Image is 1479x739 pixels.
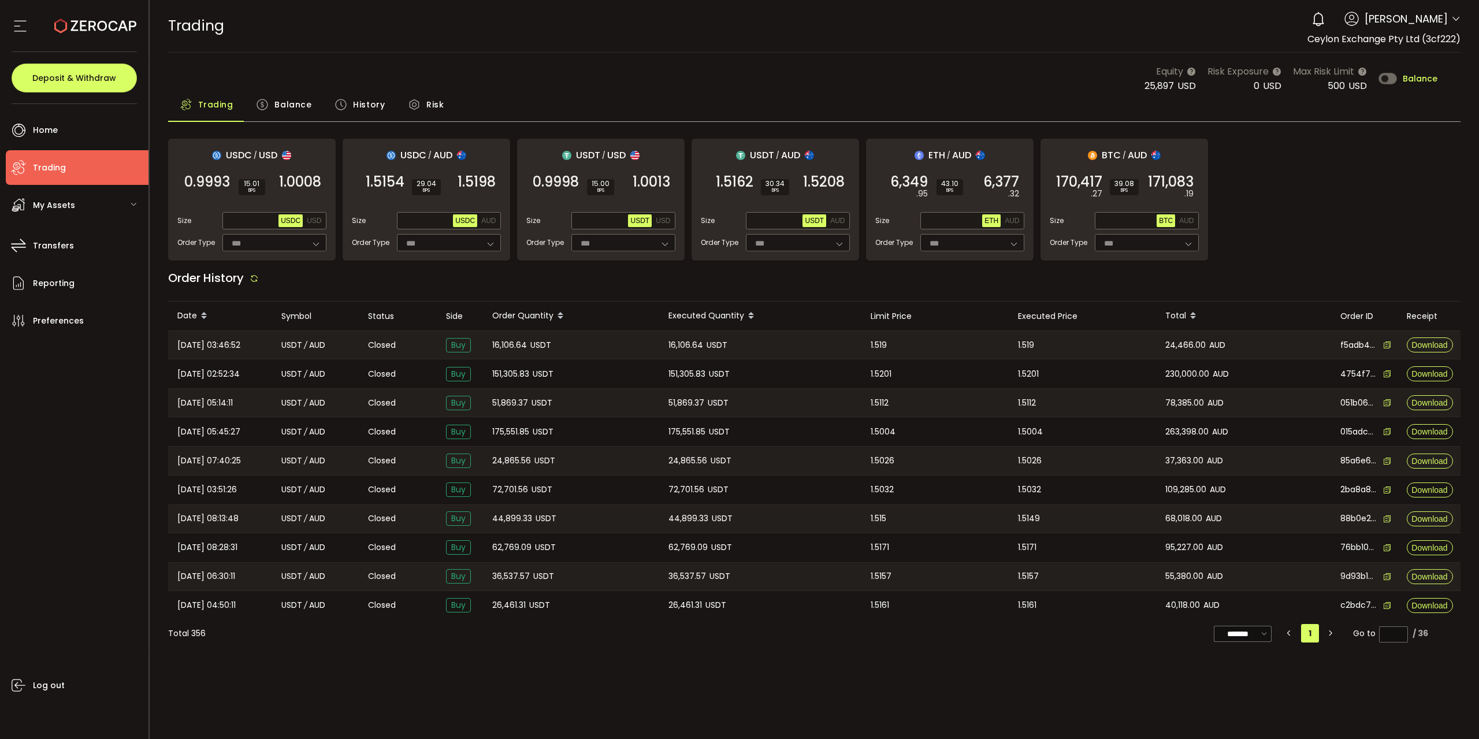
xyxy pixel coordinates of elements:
[366,176,404,188] span: 1.5154
[168,16,224,36] span: Trading
[426,93,444,116] span: Risk
[1165,599,1200,612] span: 40,118.00
[716,176,753,188] span: 1.5162
[274,93,311,116] span: Balance
[177,425,240,439] span: [DATE] 05:45:27
[1165,454,1203,467] span: 37,363.00
[281,512,302,525] span: USDT
[1407,540,1453,555] button: Download
[309,570,325,583] span: AUD
[1114,180,1134,187] span: 39.08
[33,197,75,214] span: My Assets
[982,214,1001,227] button: ETH
[535,541,556,554] span: USDT
[1018,425,1043,439] span: 1.5004
[243,180,261,187] span: 15.01
[803,176,845,188] span: 1.5208
[368,397,396,409] span: Closed
[259,148,277,162] span: USD
[304,396,307,410] em: /
[177,541,237,554] span: [DATE] 08:28:31
[871,425,895,439] span: 1.5004
[453,214,477,227] button: USDC
[871,541,889,554] span: 1.5171
[309,599,325,612] span: AUD
[861,310,1009,323] div: Limit Price
[668,599,702,612] span: 26,461.31
[492,454,531,467] span: 24,865.56
[776,150,779,161] em: /
[1206,512,1222,525] span: AUD
[1212,425,1228,439] span: AUD
[281,570,302,583] span: USDT
[309,512,325,525] span: AUD
[628,214,652,227] button: USDT
[668,425,705,439] span: 175,551.85
[530,339,551,352] span: USDT
[1050,237,1087,248] span: Order Type
[1293,64,1354,79] span: Max Risk Limit
[304,570,307,583] em: /
[446,425,471,439] span: Buy
[875,237,913,248] span: Order Type
[455,217,475,225] span: USDC
[281,367,302,381] span: USDT
[492,483,528,496] span: 72,701.56
[983,176,1019,188] span: 6,377
[309,396,325,410] span: AUD
[630,217,649,225] span: USDT
[1398,310,1461,323] div: Receipt
[533,176,579,188] span: 0.9998
[952,148,971,162] span: AUD
[481,217,496,225] span: AUD
[304,599,307,612] em: /
[309,367,325,381] span: AUD
[828,214,847,227] button: AUD
[483,306,659,326] div: Order Quantity
[428,150,432,161] em: /
[33,237,74,254] span: Transfers
[668,339,703,352] span: 16,106.64
[1050,216,1064,226] span: Size
[368,541,396,554] span: Closed
[830,217,845,225] span: AUD
[708,483,729,496] span: USDT
[1411,341,1447,349] span: Download
[709,570,730,583] span: USDT
[1411,601,1447,610] span: Download
[532,483,552,496] span: USDT
[1340,570,1377,582] span: 9d93b13a-aa16-43dc-8ba7-e47bcde55c8f
[802,214,826,227] button: USDT
[1210,483,1226,496] span: AUD
[304,367,307,381] em: /
[915,151,924,160] img: eth_portfolio.svg
[805,151,814,160] img: aud_portfolio.svg
[592,180,610,187] span: 15.00
[446,511,471,526] span: Buy
[562,151,571,160] img: usdt_portfolio.svg
[871,599,889,612] span: 1.5161
[736,151,745,160] img: usdt_portfolio.svg
[529,599,550,612] span: USDT
[254,150,257,161] em: /
[446,367,471,381] span: Buy
[1411,399,1447,407] span: Download
[1263,79,1281,92] span: USD
[492,570,530,583] span: 36,537.57
[198,93,233,116] span: Trading
[1018,396,1036,410] span: 1.5112
[1407,482,1453,497] button: Download
[668,541,708,554] span: 62,769.09
[168,306,272,326] div: Date
[701,216,715,226] span: Size
[304,454,307,467] em: /
[1331,310,1398,323] div: Order ID
[576,148,600,162] span: USDT
[668,454,707,467] span: 24,865.56
[353,93,385,116] span: History
[1407,424,1453,439] button: Download
[1123,150,1126,161] em: /
[446,569,471,584] span: Buy
[659,306,861,326] div: Executed Quantity
[633,176,670,188] span: 1.0013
